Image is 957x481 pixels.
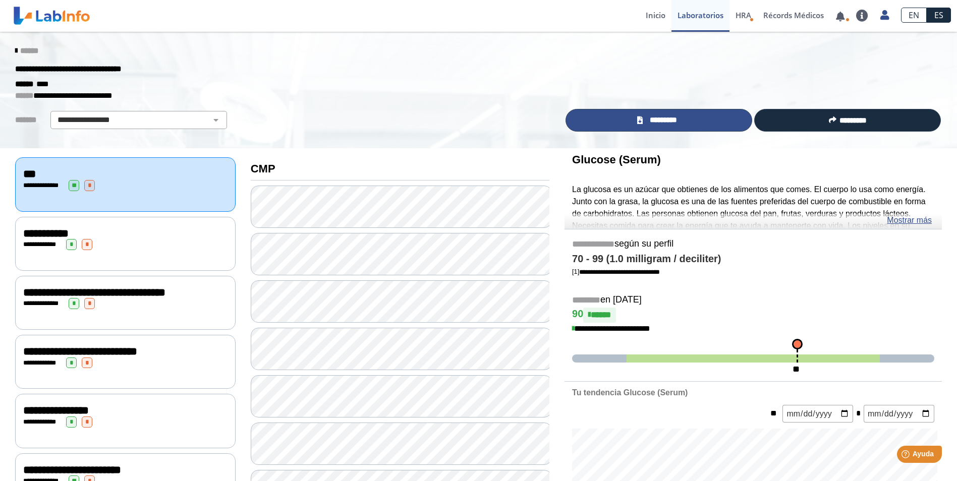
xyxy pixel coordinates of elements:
[867,442,946,470] iframe: Help widget launcher
[572,253,934,265] h4: 70 - 99 (1.0 milligram / deciliter)
[572,184,934,256] p: La glucosa es un azúcar que obtienes de los alimentos que comes. El cuerpo lo usa como energía. J...
[572,294,934,306] h5: en [DATE]
[251,162,275,175] b: CMP
[572,153,661,166] b: Glucose (Serum)
[927,8,951,23] a: ES
[572,238,934,250] h5: según su perfil
[572,268,660,275] a: [1]
[901,8,927,23] a: EN
[887,214,932,226] a: Mostrar más
[572,308,934,323] h4: 90
[864,405,934,423] input: mm/dd/yyyy
[782,405,853,423] input: mm/dd/yyyy
[736,10,751,20] span: HRA
[572,388,688,397] b: Tu tendencia Glucose (Serum)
